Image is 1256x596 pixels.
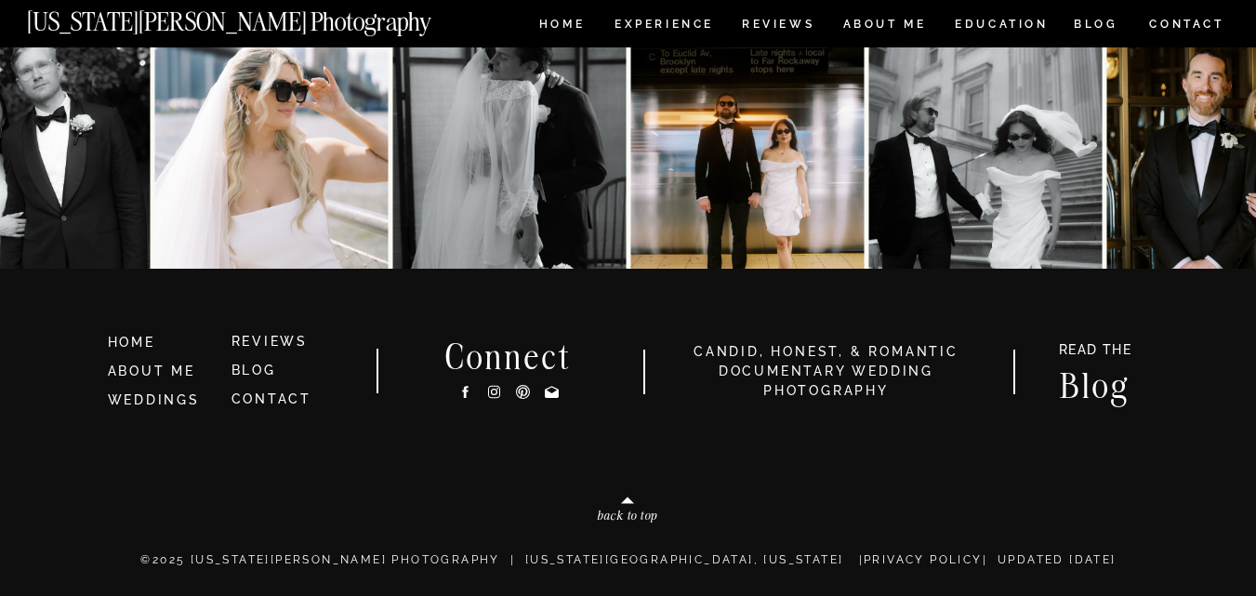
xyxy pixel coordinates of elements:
h3: candid, honest, & romantic Documentary Wedding photography [670,342,983,401]
a: EDUCATION [953,19,1051,34]
a: HOME [535,19,588,34]
a: ABOUT ME [842,19,927,34]
img: K&J [630,35,864,269]
a: REVIEWS [231,334,309,349]
a: READ THE [1050,343,1142,363]
a: REVIEWS [742,19,812,34]
img: Kat & Jett, NYC style [868,35,1102,269]
p: ©2025 [US_STATE][PERSON_NAME] PHOTOGRAPHY | [US_STATE][GEOGRAPHIC_DATA], [US_STATE] | | Updated [... [71,551,1187,589]
a: WEDDINGS [108,392,200,407]
a: ABOUT ME [108,364,195,378]
a: BLOG [231,363,276,377]
a: HOME [108,333,216,353]
a: CONTACT [231,391,312,406]
img: Anna & Felipe — embracing the moment, and the magic follows. [392,35,626,269]
a: CONTACT [1148,14,1225,34]
img: Dina & Kelvin [154,35,388,269]
a: Blog [1041,369,1149,399]
a: BLOG [1074,19,1118,34]
a: Privacy Policy [864,553,983,566]
h2: Connect [421,340,596,370]
a: [US_STATE][PERSON_NAME] Photography [27,9,494,25]
a: Experience [615,19,712,34]
a: back to top [518,509,737,529]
